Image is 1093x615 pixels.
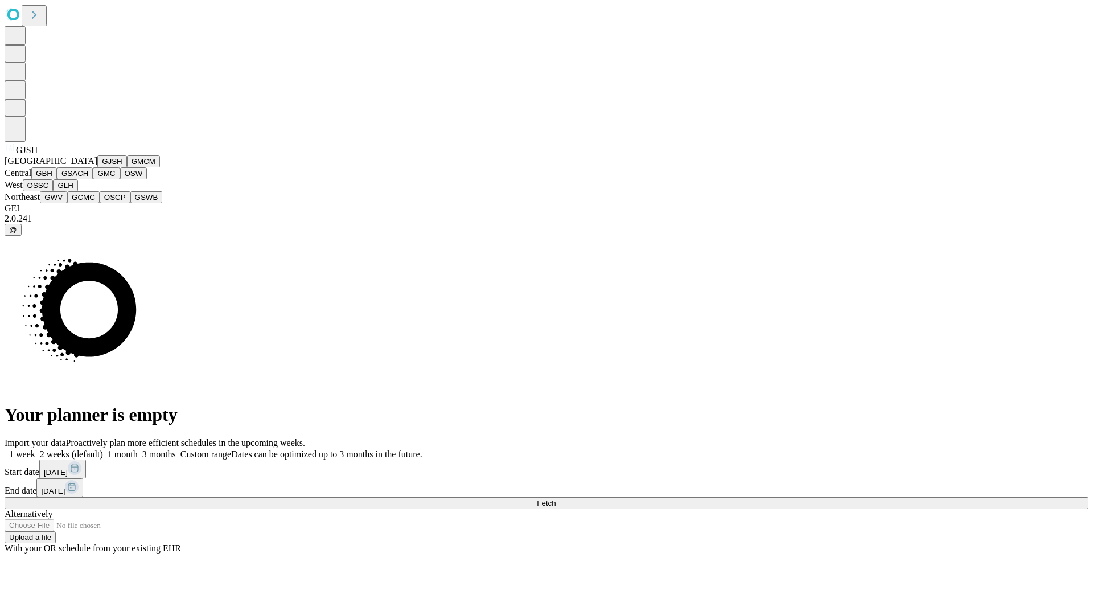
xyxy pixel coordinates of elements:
[57,167,93,179] button: GSACH
[5,509,52,519] span: Alternatively
[108,449,138,459] span: 1 month
[537,499,556,507] span: Fetch
[5,478,1088,497] div: End date
[5,404,1088,425] h1: Your planner is empty
[130,191,163,203] button: GSWB
[40,191,67,203] button: GWV
[16,145,38,155] span: GJSH
[100,191,130,203] button: OSCP
[5,543,181,553] span: With your OR schedule from your existing EHR
[31,167,57,179] button: GBH
[9,225,17,234] span: @
[93,167,120,179] button: GMC
[5,460,1088,478] div: Start date
[39,460,86,478] button: [DATE]
[36,478,83,497] button: [DATE]
[67,191,100,203] button: GCMC
[97,155,127,167] button: GJSH
[5,192,40,202] span: Northeast
[180,449,231,459] span: Custom range
[5,180,23,190] span: West
[5,497,1088,509] button: Fetch
[40,449,103,459] span: 2 weeks (default)
[5,438,66,448] span: Import your data
[66,438,305,448] span: Proactively plan more efficient schedules in the upcoming weeks.
[44,468,68,477] span: [DATE]
[5,156,97,166] span: [GEOGRAPHIC_DATA]
[9,449,35,459] span: 1 week
[5,203,1088,214] div: GEI
[23,179,54,191] button: OSSC
[127,155,160,167] button: GMCM
[5,168,31,178] span: Central
[41,487,65,495] span: [DATE]
[231,449,422,459] span: Dates can be optimized up to 3 months in the future.
[5,531,56,543] button: Upload a file
[142,449,176,459] span: 3 months
[5,224,22,236] button: @
[53,179,77,191] button: GLH
[5,214,1088,224] div: 2.0.241
[120,167,147,179] button: OSW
